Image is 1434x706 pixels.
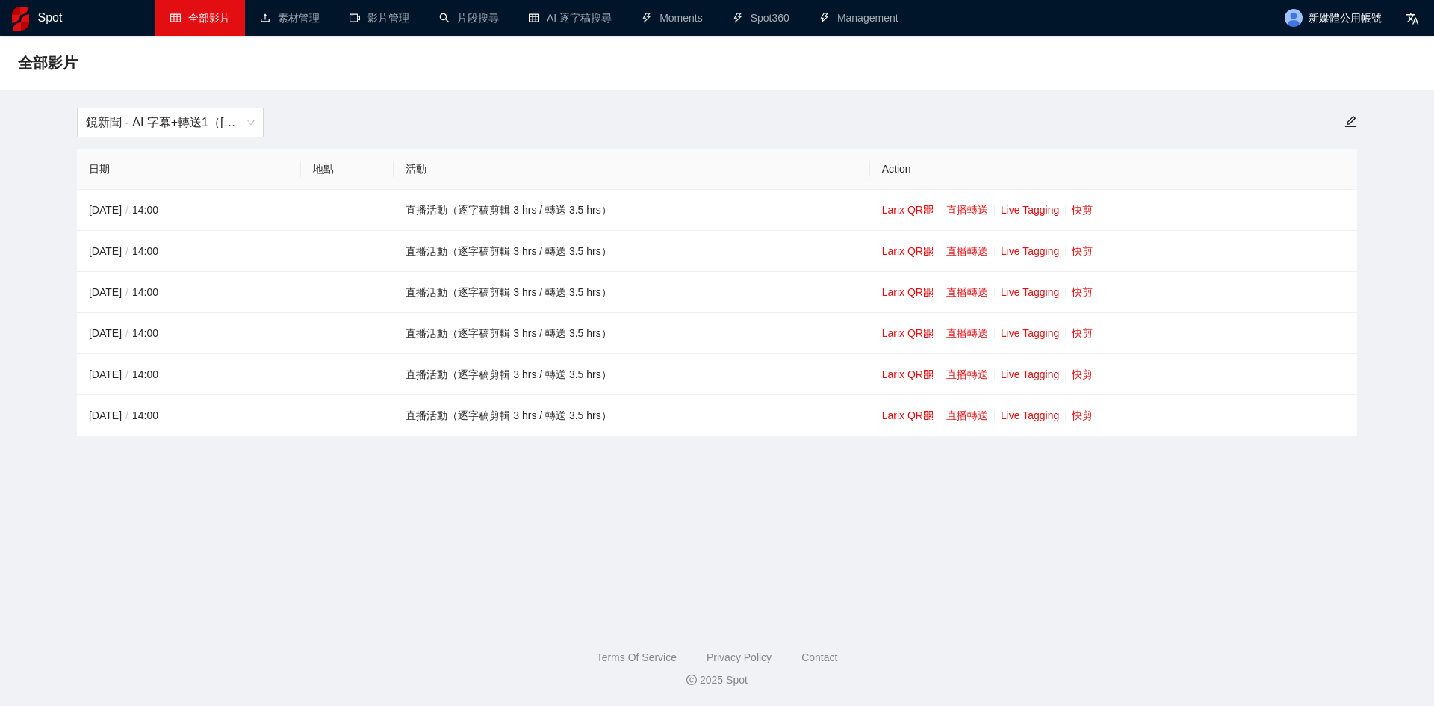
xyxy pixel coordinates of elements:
a: Live Tagging [1001,245,1059,257]
a: Contact [801,651,837,663]
th: Action [870,149,1357,190]
th: 地點 [301,149,394,190]
td: 直播活動（逐字稿剪輯 3 hrs / 轉送 3.5 hrs） [394,190,869,231]
td: [DATE] 14:00 [77,190,301,231]
a: Live Tagging [1001,327,1059,339]
a: Privacy Policy [707,651,772,663]
span: table [170,13,181,23]
td: 直播活動（逐字稿剪輯 3 hrs / 轉送 3.5 hrs） [394,272,869,313]
td: [DATE] 14:00 [77,354,301,395]
a: thunderboltManagement [819,12,898,24]
a: 快剪 [1072,409,1093,421]
td: [DATE] 14:00 [77,231,301,272]
span: / [122,368,132,380]
span: copyright [686,675,697,685]
img: logo [12,7,29,31]
a: 直播轉送 [946,204,988,216]
a: thunderboltSpot360 [733,12,789,24]
td: 直播活動（逐字稿剪輯 3 hrs / 轉送 3.5 hrs） [394,231,869,272]
span: / [122,245,132,257]
span: / [122,327,132,339]
span: 鏡新聞 - AI 字幕+轉送1（2025-2027） [86,108,255,137]
a: Larix QR [882,327,934,339]
span: qrcode [923,410,934,421]
a: Live Tagging [1001,204,1059,216]
a: Live Tagging [1001,409,1059,421]
span: qrcode [923,369,934,380]
a: 直播轉送 [946,368,988,380]
a: video-camera影片管理 [350,12,409,24]
td: [DATE] 14:00 [77,395,301,436]
th: 日期 [77,149,301,190]
span: / [122,204,132,216]
a: search片段搜尋 [439,12,499,24]
a: Live Tagging [1001,368,1059,380]
span: edit [1344,115,1357,128]
td: 直播活動（逐字稿剪輯 3 hrs / 轉送 3.5 hrs） [394,313,869,354]
a: Larix QR [882,368,934,380]
a: 快剪 [1072,327,1093,339]
a: upload素材管理 [260,12,320,24]
a: 直播轉送 [946,286,988,298]
a: 直播轉送 [946,327,988,339]
a: Larix QR [882,245,934,257]
a: 快剪 [1072,245,1093,257]
a: 快剪 [1072,286,1093,298]
a: 快剪 [1072,368,1093,380]
a: Larix QR [882,409,934,421]
span: qrcode [923,287,934,297]
span: 全部影片 [18,51,78,75]
span: / [122,286,132,298]
span: qrcode [923,246,934,256]
a: Live Tagging [1001,286,1059,298]
span: qrcode [923,328,934,338]
a: Terms Of Service [597,651,677,663]
span: qrcode [923,205,934,215]
td: [DATE] 14:00 [77,313,301,354]
a: 直播轉送 [946,409,988,421]
div: 2025 Spot [12,672,1422,688]
a: 直播轉送 [946,245,988,257]
a: Larix QR [882,286,934,298]
a: thunderboltMoments [642,12,703,24]
span: 全部影片 [188,12,230,24]
a: Larix QR [882,204,934,216]
td: [DATE] 14:00 [77,272,301,313]
a: tableAI 逐字稿搜尋 [529,12,612,24]
img: avatar [1285,9,1303,27]
td: 直播活動（逐字稿剪輯 3 hrs / 轉送 3.5 hrs） [394,354,869,395]
span: / [122,409,132,421]
th: 活動 [394,149,869,190]
td: 直播活動（逐字稿剪輯 3 hrs / 轉送 3.5 hrs） [394,395,869,436]
a: 快剪 [1072,204,1093,216]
